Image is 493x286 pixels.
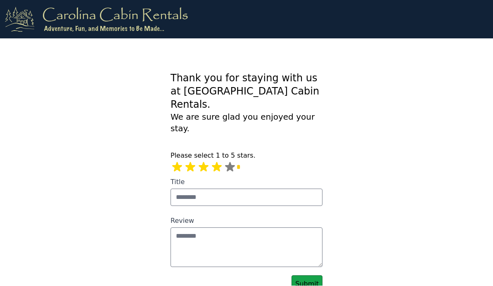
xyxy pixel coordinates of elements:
[5,7,188,32] img: logo.png
[171,72,322,111] h1: Thank you for staying with us at [GEOGRAPHIC_DATA] Cabin Rentals.
[171,178,185,186] span: Title
[171,151,322,161] p: Please select 1 to 5 stars.
[171,217,194,225] span: Review
[171,111,322,141] p: We are sure glad you enjoyed your stay.
[171,189,322,206] input: Title
[171,228,322,267] textarea: Review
